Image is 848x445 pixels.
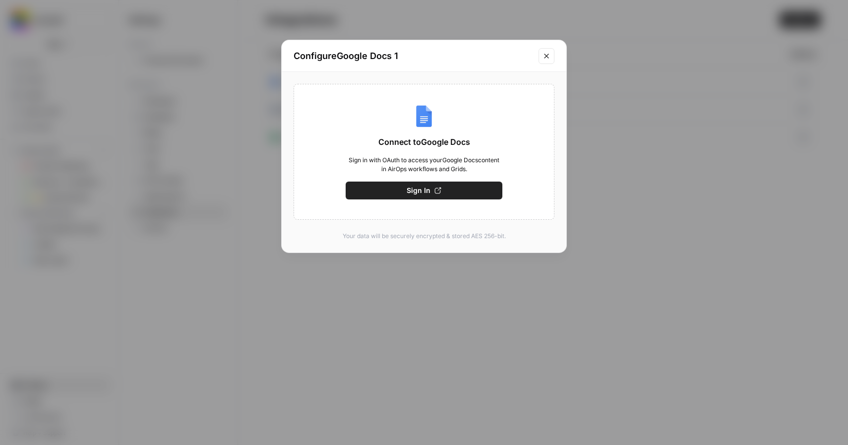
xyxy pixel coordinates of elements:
[294,49,533,63] h2: Configure Google Docs 1
[412,104,436,128] img: Google Docs
[378,136,470,148] span: Connect to Google Docs
[294,232,554,241] p: Your data will be securely encrypted & stored AES 256-bit.
[346,182,502,199] button: Sign In
[539,48,554,64] button: Close modal
[346,156,502,174] span: Sign in with OAuth to access your Google Docs content in AirOps workflows and Grids.
[407,186,430,195] span: Sign In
